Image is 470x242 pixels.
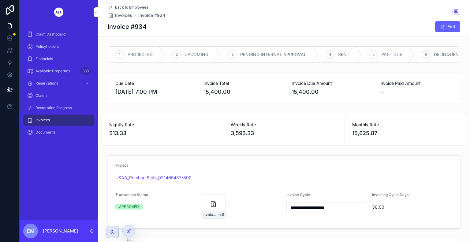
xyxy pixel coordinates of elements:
[23,29,94,40] a: Claim Dashboard
[115,163,128,168] span: Project
[176,52,178,57] span: 2
[203,212,218,217] span: invoice_3457
[372,204,453,210] span: 30.00
[35,93,47,98] span: Claims
[119,52,121,57] span: 1
[49,7,68,17] img: App logo
[43,228,78,234] p: [PERSON_NAME]
[35,32,65,37] span: Claim Dashboard
[115,5,148,10] span: Back to Employees
[23,127,94,138] a: Documents
[23,66,94,77] a: Available Properties388
[23,102,94,113] a: Restoration Progress
[35,69,70,74] span: Available Properties
[23,90,94,101] a: Claims
[240,51,306,58] span: PENDING INTERNAL APPROVAL
[23,53,94,64] a: Financials
[35,105,72,110] span: Restoration Progress
[128,51,153,58] span: PROJECTED
[286,192,310,197] span: Invoice Cycle
[35,81,58,86] span: Reservations
[23,41,94,52] a: Policyholders
[203,80,277,86] span: Invoice Total
[338,51,349,58] span: SENT
[185,51,208,58] span: UPCOMING
[425,52,427,57] span: 6
[115,88,188,96] span: [DATE] 7:00 PM
[119,204,139,210] div: APPROVED
[203,88,277,96] span: 15,400.00
[35,118,50,123] span: Invoices
[109,129,216,138] span: 513.33
[379,80,453,86] span: Invoice Paid Amount
[352,122,459,128] span: Monthly Rate
[231,52,233,57] span: 3
[115,12,132,18] span: Invoices
[372,52,375,57] span: 5
[35,44,59,49] span: Policyholders
[435,21,460,32] button: Edit
[292,88,365,96] span: 15,400.00
[20,25,98,146] div: scrollable content
[35,130,55,135] span: Documents
[27,227,35,235] span: EM
[115,80,188,86] span: Due Date
[138,12,165,18] a: Invoice #934
[108,5,148,10] a: Back to Employees
[434,51,461,58] span: DELINQUENT
[109,122,216,128] span: Nightly Rate
[329,52,331,57] span: 4
[231,129,337,138] span: 3,593.33
[379,88,384,96] span: --
[80,67,91,75] div: 388
[23,78,94,89] a: Reservations
[381,51,402,58] span: PAST DUE
[231,122,337,128] span: Weekly Rate
[35,56,53,61] span: Financials
[292,80,365,86] span: Invoice Due Amount
[115,175,192,181] a: USAA_Porshae Seitz_021465437-800
[108,22,147,31] h1: Invoice #934
[108,12,132,18] a: Invoices
[352,129,459,138] span: 15,625.87
[23,115,94,126] a: Invoices
[372,192,408,197] span: Invoicing Cycle Days
[218,212,224,217] span: .pdf
[115,192,148,197] span: Transaction Status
